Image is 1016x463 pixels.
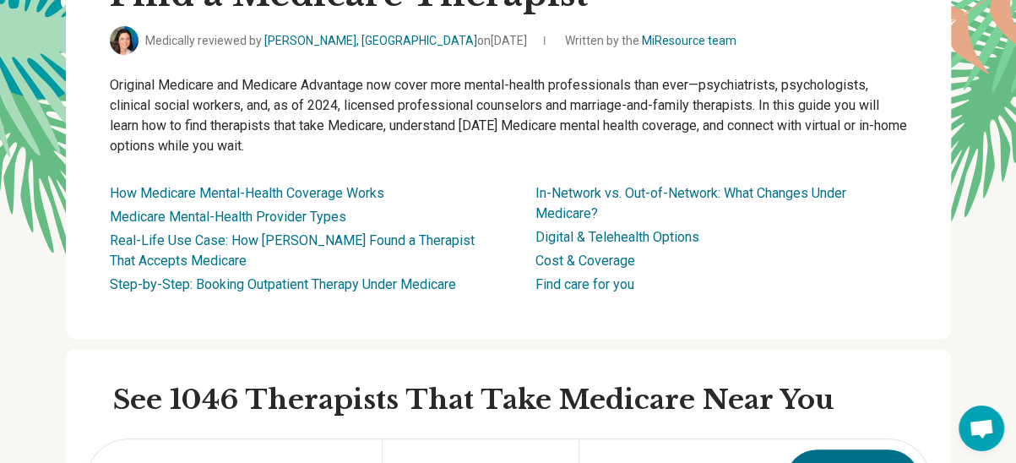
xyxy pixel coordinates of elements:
a: How Medicare Mental-Health Coverage Works [110,185,384,201]
a: Find care for you [535,276,634,292]
a: In-Network vs. Out-of-Network: What Changes Under Medicare? [535,185,846,221]
span: on [DATE] [477,34,527,47]
h2: See 1046 Therapists That Take Medicare Near You [113,383,931,418]
a: Digital & Telehealth Options [535,229,699,245]
span: Written by the [565,32,736,50]
a: [PERSON_NAME], [GEOGRAPHIC_DATA] [264,34,477,47]
a: Medicare Mental-Health Provider Types [110,209,346,225]
div: Open chat [959,406,1004,451]
a: Step-by-Step: Booking Outpatient Therapy Under Medicare [110,276,456,292]
a: Real-Life Use Case: How [PERSON_NAME] Found a Therapist That Accepts Medicare [110,232,475,269]
span: Medically reviewed by [145,32,527,50]
a: Cost & Coverage [535,253,635,269]
p: Original Medicare and Medicare Advantage now cover more mental-health professionals than ever—psy... [110,75,907,156]
a: MiResource team [642,34,736,47]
